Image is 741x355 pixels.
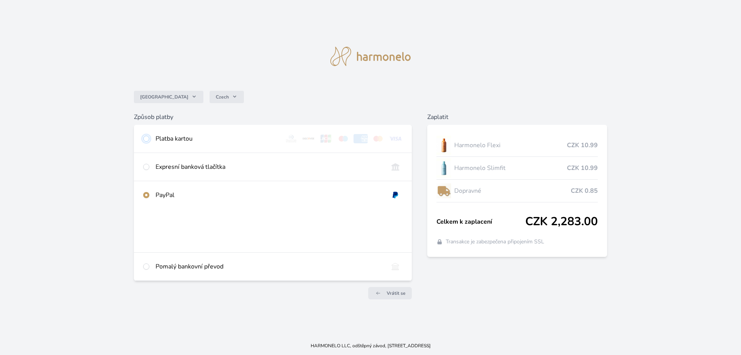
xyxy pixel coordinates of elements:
[436,181,451,200] img: delivery-lo.png
[567,141,598,150] span: CZK 10.99
[156,162,382,172] div: Expresní banková tlačítka
[388,262,403,271] img: bankTransfer_IBAN.svg
[354,134,368,143] img: amex.svg
[319,134,333,143] img: jcb.svg
[436,136,451,155] img: CLEAN_FLEXI_se_stinem_x-hi_(1)-lo.jpg
[140,94,188,100] span: [GEOGRAPHIC_DATA]
[388,134,403,143] img: visa.svg
[210,91,244,103] button: Czech
[446,238,544,246] span: Transakce je zabezpečena připojením SSL
[156,134,278,143] div: Platba kartou
[454,186,571,195] span: Dopravné
[301,134,316,143] img: discover.svg
[525,215,598,229] span: CZK 2,283.00
[388,190,403,200] img: paypal.svg
[436,217,526,226] span: Celkem k zaplacení
[388,162,403,172] img: onlineBanking_CZ.svg
[454,141,567,150] span: Harmonelo Flexi
[371,134,385,143] img: mc.svg
[436,158,451,178] img: SLIMFIT_se_stinem_x-lo.jpg
[454,163,567,173] span: Harmonelo Slimfit
[156,190,382,200] div: PayPal
[216,94,229,100] span: Czech
[284,134,298,143] img: diners.svg
[571,186,598,195] span: CZK 0.85
[134,112,412,122] h6: Způsob platby
[143,218,403,237] iframe: PayPal-paypal
[330,47,411,66] img: logo.svg
[336,134,350,143] img: maestro.svg
[387,290,406,296] span: Vrátit se
[567,163,598,173] span: CZK 10.99
[427,112,607,122] h6: Zaplatit
[134,91,203,103] button: [GEOGRAPHIC_DATA]
[156,262,382,271] div: Pomalý bankovní převod
[368,287,412,299] a: Vrátit se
